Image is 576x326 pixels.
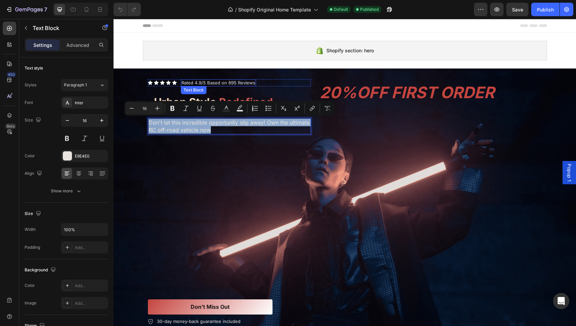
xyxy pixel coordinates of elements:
button: Publish [531,3,559,16]
span: Popup 1 [452,145,459,163]
span: / [235,6,237,13]
div: Show more [51,188,82,194]
span: Default [334,6,348,12]
div: Rich Text Editor. Editing area: main [34,99,197,116]
span: Paragraph 1 [64,82,87,88]
span: Save [512,7,523,12]
div: Width [25,226,36,233]
div: Inter [75,100,106,106]
div: Don’t Miss Out [77,284,116,292]
p: ⁠⁠⁠⁠⁠⁠⁠ [40,76,191,90]
span: Shopify section: hero [213,28,260,36]
div: Beta [5,124,16,129]
div: Font [25,100,33,106]
p: 30-day money-back guarantee included [43,299,127,306]
button: 7 [3,3,50,16]
div: 450 [6,72,16,77]
button: Show more [25,185,108,197]
div: Open Intercom Messenger [553,293,569,309]
span: Published [360,6,379,12]
div: Align [25,169,43,178]
div: Publish [537,6,554,13]
div: Color [25,282,35,289]
button: Don’t Miss Out [34,280,159,296]
div: Image [25,300,36,306]
div: Background [25,266,57,275]
p: 7 [44,5,47,13]
p: Settings [33,42,52,49]
strong: 20%OFF FIRST ORDER [206,64,381,83]
div: Add... [75,300,106,306]
div: Size [25,116,42,125]
div: Padding [25,244,40,250]
div: Editor contextual toolbar [124,101,335,116]
div: Undo/Redo [114,3,141,16]
div: Add... [75,245,106,251]
p: Rated 4.9/5 Based on 895 Reviews [68,61,142,67]
p: Advanced [66,42,89,49]
button: Save [506,3,529,16]
p: Don't let this incredible opportunity slip away! Own the ultimate RC off-road vehicle now [35,100,197,115]
div: Color [25,153,35,159]
strong: Urban Style [40,77,103,90]
input: Auto [61,223,108,236]
div: Text Block [69,68,92,74]
div: E9E4E0 [75,153,106,159]
div: Text style [25,65,43,71]
h2: Rich Text Editor. Editing area: main [40,76,192,91]
div: Add... [75,283,106,289]
strong: Redefined [105,77,159,90]
span: Shopify Original Home Template [238,6,311,13]
div: Size [25,209,42,218]
iframe: Design area [114,19,576,326]
button: Paragraph 1 [61,79,108,91]
p: Text Block [33,24,90,32]
div: Styles [25,82,36,88]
